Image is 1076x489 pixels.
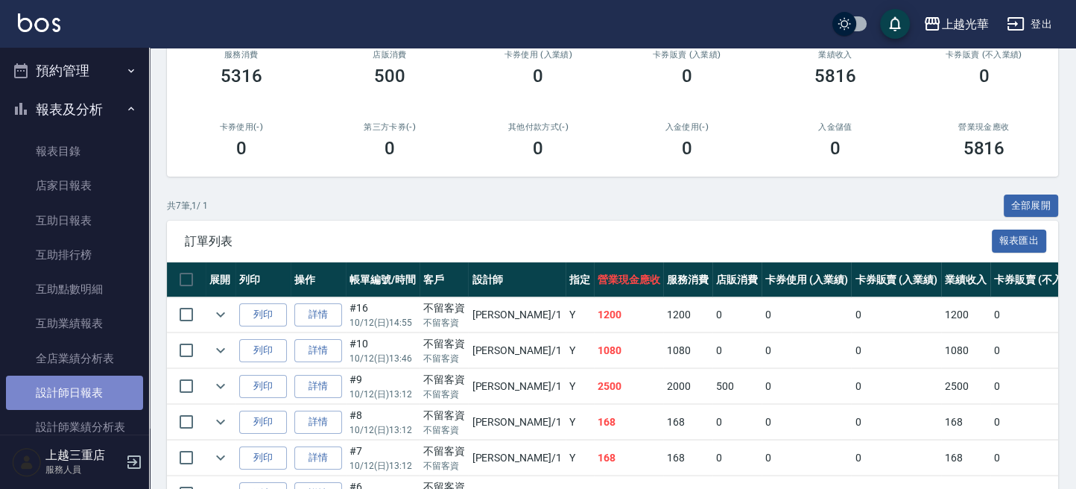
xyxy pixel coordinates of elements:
[663,262,712,297] th: 服務消費
[1001,10,1058,38] button: 登出
[45,463,121,476] p: 服務人員
[167,199,208,212] p: 共 7 筆, 1 / 1
[941,369,990,404] td: 2500
[533,138,543,159] h3: 0
[294,411,342,434] a: 詳情
[1004,195,1059,218] button: 全部展開
[423,444,465,459] div: 不留客資
[468,405,565,440] td: [PERSON_NAME] /1
[12,447,42,477] img: Person
[6,90,143,129] button: 報表及分析
[941,297,990,332] td: 1200
[185,234,992,249] span: 訂單列表
[6,168,143,203] a: 店家日報表
[6,376,143,410] a: 設計師日報表
[349,459,416,473] p: 10/12 (日) 13:12
[239,339,287,362] button: 列印
[6,204,143,238] a: 互助日報表
[712,369,762,404] td: 500
[880,9,910,39] button: save
[941,333,990,368] td: 1080
[992,230,1047,253] button: 報表匯出
[423,300,465,316] div: 不留客資
[630,122,743,132] h2: 入金使用(-)
[291,262,346,297] th: 操作
[346,441,420,476] td: #7
[779,50,891,60] h2: 業績收入
[6,272,143,306] a: 互助點數明細
[423,336,465,352] div: 不留客資
[712,441,762,476] td: 0
[928,122,1040,132] h2: 營業現金應收
[663,405,712,440] td: 168
[239,303,287,326] button: 列印
[423,352,465,365] p: 不留客資
[928,50,1040,60] h2: 卡券販賣 (不入業績)
[482,50,595,60] h2: 卡券使用 (入業績)
[941,441,990,476] td: 168
[423,388,465,401] p: 不留客資
[346,369,420,404] td: #9
[294,447,342,470] a: 詳情
[566,405,594,440] td: Y
[294,339,342,362] a: 詳情
[978,66,989,86] h3: 0
[374,66,405,86] h3: 500
[533,66,543,86] h3: 0
[333,50,446,60] h2: 店販消費
[6,306,143,341] a: 互助業績報表
[6,341,143,376] a: 全店業績分析表
[209,303,232,326] button: expand row
[712,405,762,440] td: 0
[779,122,891,132] h2: 入金儲值
[468,333,565,368] td: [PERSON_NAME] /1
[682,66,692,86] h3: 0
[236,138,247,159] h3: 0
[941,262,990,297] th: 業績收入
[6,51,143,90] button: 預約管理
[851,333,941,368] td: 0
[814,66,856,86] h3: 5816
[594,405,664,440] td: 168
[594,333,664,368] td: 1080
[682,138,692,159] h3: 0
[566,297,594,332] td: Y
[566,441,594,476] td: Y
[346,262,420,297] th: 帳單編號/時間
[420,262,469,297] th: 客戶
[851,369,941,404] td: 0
[6,134,143,168] a: 報表目錄
[235,262,291,297] th: 列印
[941,405,990,440] td: 168
[482,122,595,132] h2: 其他付款方式(-)
[423,423,465,437] p: 不留客資
[663,333,712,368] td: 1080
[851,262,941,297] th: 卡券販賣 (入業績)
[917,9,995,40] button: 上越光華
[468,441,565,476] td: [PERSON_NAME] /1
[594,297,664,332] td: 1200
[239,375,287,398] button: 列印
[762,262,852,297] th: 卡券使用 (入業績)
[468,262,565,297] th: 設計師
[830,138,841,159] h3: 0
[423,408,465,423] div: 不留客資
[18,13,60,32] img: Logo
[423,459,465,473] p: 不留客資
[209,339,232,362] button: expand row
[712,297,762,332] td: 0
[762,441,852,476] td: 0
[712,333,762,368] td: 0
[349,352,416,365] p: 10/12 (日) 13:46
[663,297,712,332] td: 1200
[209,375,232,397] button: expand row
[384,138,395,159] h3: 0
[594,441,664,476] td: 168
[762,297,852,332] td: 0
[206,262,235,297] th: 展開
[762,333,852,368] td: 0
[185,122,297,132] h2: 卡券使用(-)
[239,411,287,434] button: 列印
[963,138,1004,159] h3: 5816
[294,375,342,398] a: 詳情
